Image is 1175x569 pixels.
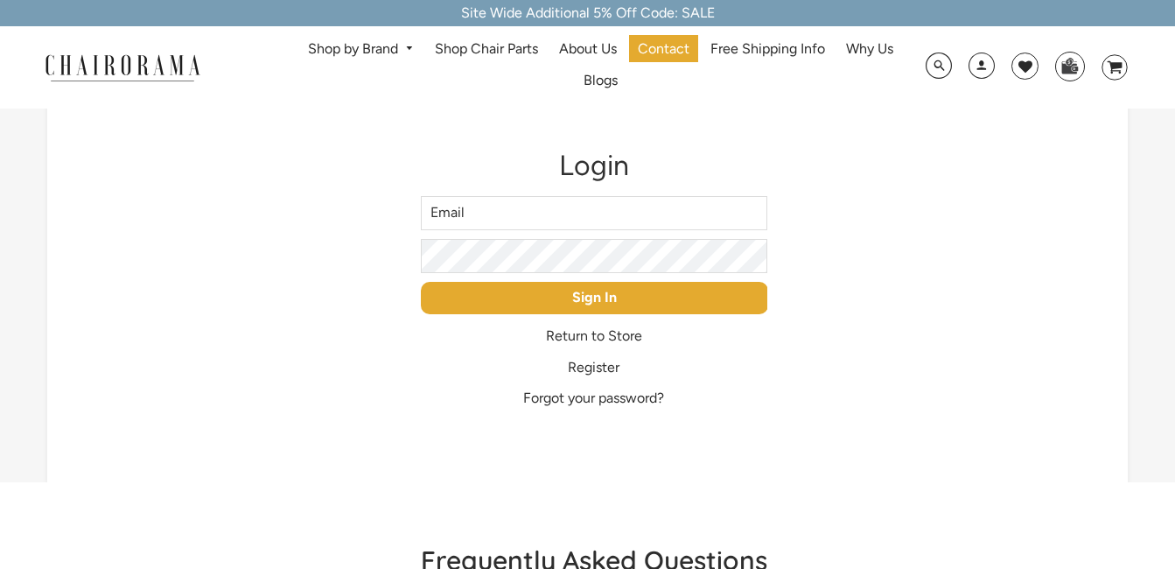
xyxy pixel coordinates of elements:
a: Why Us [837,35,902,62]
img: chairorama [35,52,210,82]
a: About Us [550,35,626,62]
a: Forgot your password? [523,390,664,406]
span: About Us [559,40,617,59]
a: Shop by Brand [299,36,423,63]
a: Free Shipping Info [702,35,834,62]
input: Sign In [421,282,768,314]
a: Contact [629,35,698,62]
a: Blogs [575,67,626,95]
a: Return to Store [546,327,642,344]
nav: DesktopNavigation [284,35,916,100]
span: Contact [638,40,689,59]
span: Shop Chair Parts [435,40,538,59]
h1: Login [421,149,768,182]
span: Blogs [584,72,618,90]
img: WhatsApp_Image_2024-07-12_at_16.23.01.webp [1056,53,1083,79]
a: Register [568,359,619,376]
a: Shop Chair Parts [426,35,547,62]
input: Email [421,196,768,230]
span: Free Shipping Info [710,40,825,59]
span: Why Us [846,40,893,59]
